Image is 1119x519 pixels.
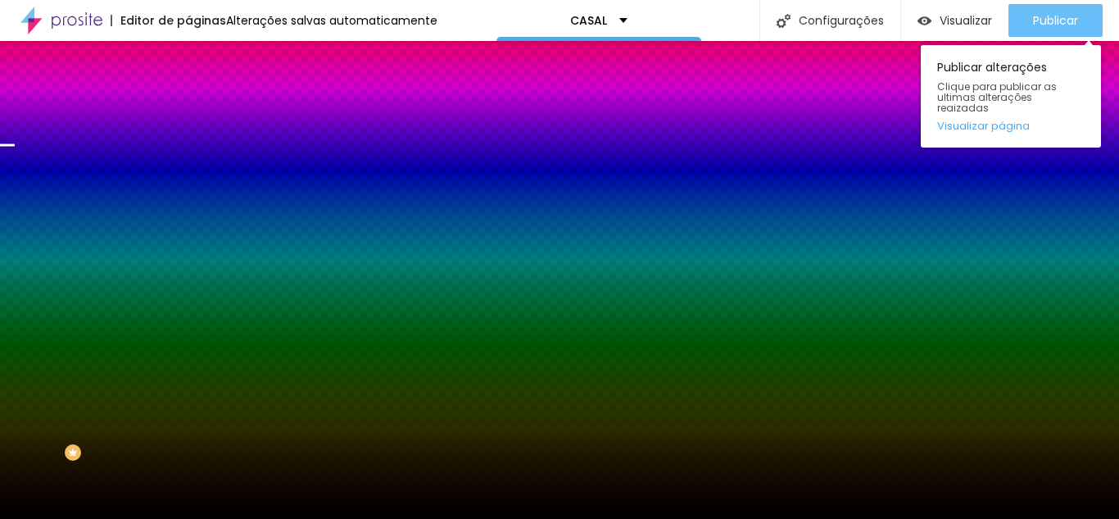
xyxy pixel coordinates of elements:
span: Publicar [1033,14,1078,27]
div: Publicar alterações [921,45,1101,148]
button: Publicar [1008,4,1103,37]
img: view-1.svg [917,14,931,28]
a: Visualizar página [937,121,1085,131]
div: Editor de páginas [111,15,226,26]
button: Visualizar [901,4,1008,37]
span: Visualizar [940,14,992,27]
div: Alterações salvas automaticamente [226,15,437,26]
p: CASAL [570,15,607,26]
img: Icone [777,14,791,28]
span: Clique para publicar as ultimas alterações reaizadas [937,81,1085,114]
